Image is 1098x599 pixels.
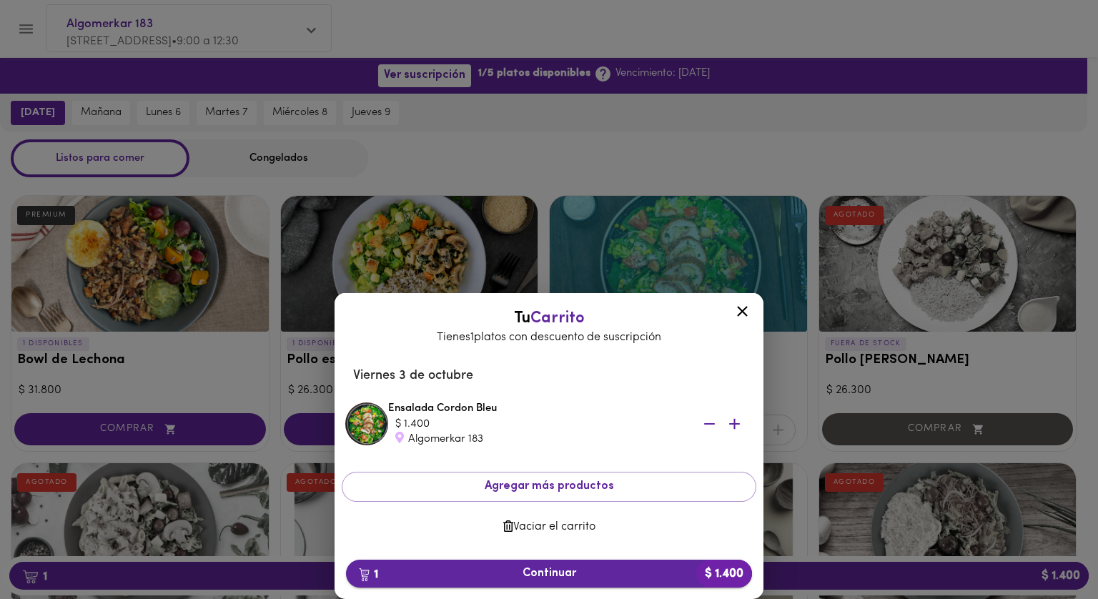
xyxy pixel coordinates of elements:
div: Algomerkar 183 [395,432,681,447]
li: Viernes 3 de octubre [342,359,756,393]
b: $ 1.400 [696,560,752,588]
button: Agregar más productos [342,472,756,501]
div: $ 1.400 [395,417,681,432]
span: Agregar más productos [354,480,744,493]
div: Ensalada Cordon Bleu [388,401,753,447]
img: Ensalada Cordon Bleu [345,402,388,445]
span: Vaciar el carrito [353,520,745,534]
span: Continuar [357,567,741,580]
span: Carrito [530,310,585,327]
iframe: Messagebird Livechat Widget [1015,516,1084,585]
div: Tu [349,307,749,346]
button: Vaciar el carrito [342,513,756,541]
img: cart.png [359,568,370,582]
p: Tienes 1 platos con descuento de suscripción [349,330,749,346]
button: 1Continuar$ 1.400 [346,560,752,588]
b: 1 [350,565,387,583]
